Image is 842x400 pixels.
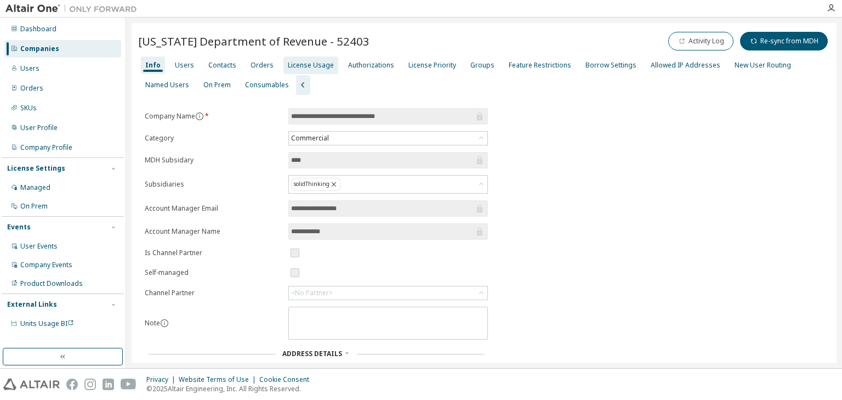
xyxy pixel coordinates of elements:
[20,242,58,251] div: User Events
[668,32,733,50] button: Activity Log
[5,3,143,14] img: Altair One
[289,132,487,145] div: Commercial
[145,112,282,121] label: Company Name
[20,84,43,93] div: Orders
[175,61,194,70] div: Users
[20,183,50,192] div: Managed
[291,178,341,191] div: solidThinking
[470,61,494,70] div: Groups
[145,180,282,189] label: Subsidiaries
[208,61,236,70] div: Contacts
[3,379,60,390] img: altair_logo.svg
[585,61,636,70] div: Borrow Settings
[146,384,316,393] p: © 2025 Altair Engineering, Inc. All Rights Reserved.
[289,286,487,300] div: <No Partner>
[651,61,720,70] div: Allowed IP Addresses
[145,289,282,297] label: Channel Partner
[291,289,333,297] div: <No Partner>
[20,143,72,152] div: Company Profile
[20,319,74,328] span: Units Usage BI
[145,61,161,70] div: Info
[145,268,282,277] label: Self-managed
[251,61,274,70] div: Orders
[145,81,189,89] div: Named Users
[145,134,282,143] label: Category
[7,164,65,173] div: License Settings
[20,44,59,53] div: Companies
[103,379,114,390] img: linkedin.svg
[145,249,282,257] label: Is Channel Partner
[195,112,204,121] button: information
[282,349,342,358] span: Address Details
[20,25,56,33] div: Dashboard
[288,61,334,70] div: License Usage
[20,123,58,132] div: User Profile
[121,379,136,390] img: youtube.svg
[735,61,791,70] div: New User Routing
[509,61,571,70] div: Feature Restrictions
[7,223,31,232] div: Events
[20,279,83,288] div: Product Downloads
[289,176,487,193] div: solidThinking
[66,379,78,390] img: facebook.svg
[20,104,37,112] div: SKUs
[245,81,289,89] div: Consumables
[289,132,331,144] div: Commercial
[145,227,282,236] label: Account Manager Name
[160,319,169,328] button: information
[348,61,394,70] div: Authorizations
[84,379,96,390] img: instagram.svg
[179,375,259,384] div: Website Terms of Use
[20,64,39,73] div: Users
[259,375,316,384] div: Cookie Consent
[20,261,72,269] div: Company Events
[145,156,282,165] label: MDH Subsidary
[145,318,160,328] label: Note
[146,375,179,384] div: Privacy
[138,33,369,49] span: [US_STATE] Department of Revenue - 52403
[740,32,828,50] button: Re-sync from MDH
[203,81,231,89] div: On Prem
[20,202,48,211] div: On Prem
[7,300,57,309] div: External Links
[408,61,456,70] div: License Priority
[145,204,282,213] label: Account Manager Email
